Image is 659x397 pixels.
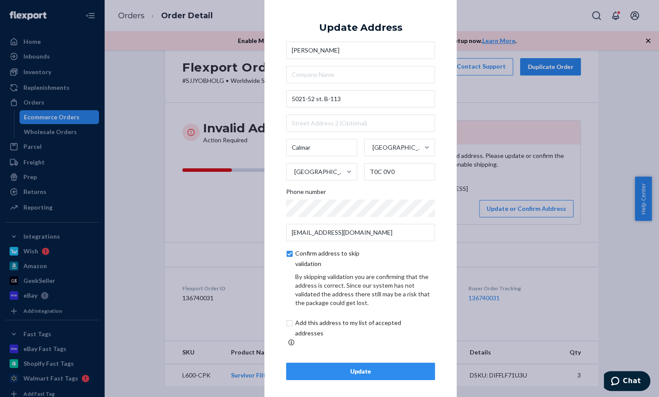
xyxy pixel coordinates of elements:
iframe: Opens a widget where you can chat to one of our agents [604,371,650,393]
input: First & Last Name [286,42,435,59]
div: Update Address [319,22,402,33]
button: Update [286,363,435,380]
input: [GEOGRAPHIC_DATA] [372,139,372,156]
input: Street Address 2 (Optional) [286,115,435,132]
span: Phone number [286,187,326,200]
input: Street Address [286,90,435,108]
div: [GEOGRAPHIC_DATA] [294,167,346,176]
div: By skipping validation you are confirming that the address is correct. Since our system has not v... [295,272,435,307]
input: [GEOGRAPHIC_DATA] [293,163,294,180]
input: ZIP Code [364,163,435,180]
div: [GEOGRAPHIC_DATA] [372,143,424,152]
input: City [286,139,357,156]
input: Email (Only Required for International) [286,224,435,241]
input: Company Name [286,66,435,83]
div: Update [293,367,428,376]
